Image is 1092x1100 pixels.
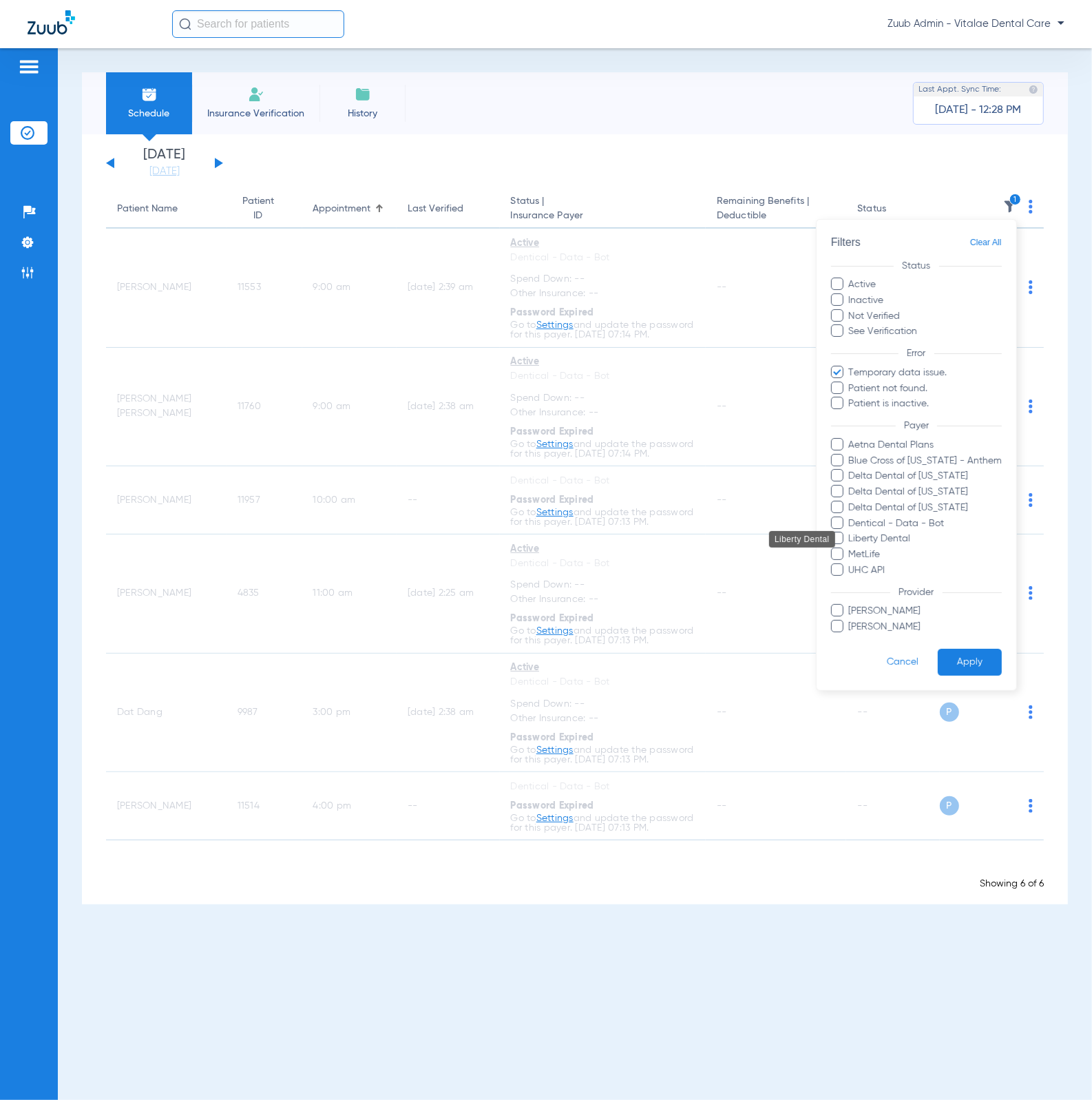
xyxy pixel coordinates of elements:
iframe: Chat Widget [1023,1034,1092,1100]
span: Provider [890,588,943,597]
span: Dentical - Data - Bot [848,517,1002,531]
label: Inactive [831,293,1002,308]
label: Active [831,278,1002,292]
span: Aetna Dental Plans [848,438,1002,453]
span: Clear All [970,234,1002,251]
span: Blue Cross of [US_STATE] - Anthem [848,454,1002,468]
span: Patient is inactive. [848,397,1002,412]
span: MetLife [848,548,1002,562]
span: Filters [831,236,861,248]
button: Cancel [868,649,938,676]
span: Delta Dental of [US_STATE] [848,501,1002,515]
div: Liberty Dental [769,531,835,548]
span: Liberty Dental [848,532,1002,547]
span: Payer [896,422,938,431]
span: Temporary data issue. [848,366,1002,380]
span: [PERSON_NAME] [848,605,1002,619]
span: Error [899,349,934,359]
label: Not Verified [831,309,1002,324]
span: [PERSON_NAME] [848,620,1002,634]
span: Delta Dental of [US_STATE] [848,485,1002,499]
span: UHC API [848,563,1002,578]
span: Status [894,261,939,271]
button: Apply [938,649,1002,676]
span: Delta Dental of [US_STATE] [848,470,1002,484]
label: See Verification [831,325,1002,340]
span: Patient not found. [848,382,1002,396]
